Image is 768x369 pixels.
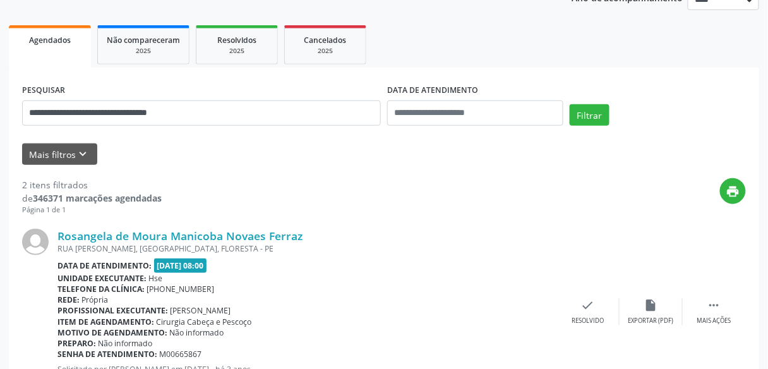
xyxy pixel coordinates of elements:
[22,81,65,100] label: PESQUISAR
[57,327,167,338] b: Motivo de agendamento:
[217,35,256,45] span: Resolvidos
[22,191,162,205] div: de
[57,338,96,349] b: Preparo:
[726,184,740,198] i: print
[697,317,731,325] div: Mais ações
[99,338,153,349] span: Não informado
[581,298,595,312] i: check
[154,258,207,273] span: [DATE] 08:00
[57,294,80,305] b: Rede:
[22,143,97,166] button: Mais filtroskeyboard_arrow_down
[57,349,157,360] b: Senha de atendimento:
[572,317,604,325] div: Resolvido
[720,178,746,204] button: print
[57,317,154,327] b: Item de agendamento:
[107,46,180,56] div: 2025
[107,35,180,45] span: Não compareceram
[171,305,231,316] span: [PERSON_NAME]
[147,284,215,294] span: [PHONE_NUMBER]
[570,104,609,126] button: Filtrar
[57,260,152,271] b: Data de atendimento:
[22,229,49,255] img: img
[57,273,147,284] b: Unidade executante:
[57,229,303,243] a: Rosangela de Moura Manicoba Novaes Ferraz
[205,46,268,56] div: 2025
[76,147,90,161] i: keyboard_arrow_down
[157,317,252,327] span: Cirurgia Cabeça e Pescoço
[304,35,347,45] span: Cancelados
[170,327,224,338] span: Não informado
[22,178,162,191] div: 2 itens filtrados
[707,298,721,312] i: 
[644,298,658,312] i: insert_drive_file
[57,243,556,254] div: RUA [PERSON_NAME], [GEOGRAPHIC_DATA], FLORESTA - PE
[33,192,162,204] strong: 346371 marcações agendadas
[628,317,674,325] div: Exportar (PDF)
[22,205,162,215] div: Página 1 de 1
[82,294,109,305] span: Própria
[387,81,478,100] label: DATA DE ATENDIMENTO
[294,46,357,56] div: 2025
[160,349,202,360] span: M00665867
[29,35,71,45] span: Agendados
[57,305,168,316] b: Profissional executante:
[149,273,163,284] span: Hse
[57,284,145,294] b: Telefone da clínica:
